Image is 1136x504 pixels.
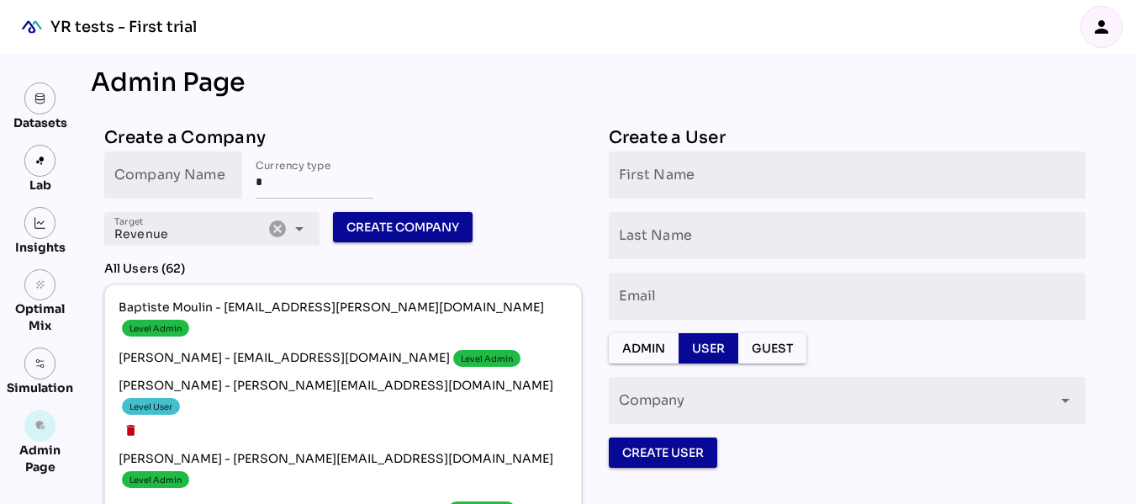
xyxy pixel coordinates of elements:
[609,125,1086,151] div: Create a User
[114,151,232,199] input: Company Name
[619,212,1076,259] input: Last Name
[461,353,513,365] div: Level Admin
[34,279,46,291] i: grain
[104,259,582,278] div: All Users (62)
[34,93,46,104] img: data.svg
[129,401,172,413] div: Level User
[752,338,793,358] span: Guest
[50,17,197,37] div: YR tests - First trial
[622,443,704,463] span: Create User
[104,125,582,151] div: Create a Company
[13,114,67,131] div: Datasets
[1055,390,1075,411] i: arrow_drop_down
[7,300,73,334] div: Optimal Mix
[738,333,806,363] button: Guest
[289,219,309,239] i: arrow_drop_down
[22,177,59,194] div: Lab
[34,217,46,229] img: graph.svg
[114,226,168,241] span: Revenue
[267,219,288,239] i: Clear
[679,333,738,363] button: User
[1091,17,1112,37] i: person
[34,155,46,167] img: lab.svg
[129,322,182,335] div: Level Admin
[7,442,73,475] div: Admin Page
[346,217,459,237] span: Create Company
[619,273,1076,320] input: Email
[692,338,725,358] span: User
[333,212,473,242] button: Create Company
[609,333,679,363] button: Admin
[34,420,46,432] i: admin_panel_settings
[119,299,568,340] span: Baptiste Moulin - [EMAIL_ADDRESS][PERSON_NAME][DOMAIN_NAME]
[7,379,73,396] div: Simulation
[119,347,568,370] span: [PERSON_NAME] - [EMAIL_ADDRESS][DOMAIN_NAME]
[256,151,373,199] input: Currency type
[129,474,182,486] div: Level Admin
[619,151,1076,199] input: First Name
[119,377,568,418] span: [PERSON_NAME] - [PERSON_NAME][EMAIL_ADDRESS][DOMAIN_NAME]
[609,438,717,468] button: Create User
[124,423,138,438] i: delete
[91,67,1099,98] div: Admin Page
[13,8,50,45] div: mediaROI
[15,239,66,256] div: Insights
[34,358,46,369] img: settings.svg
[622,338,665,358] span: Admin
[119,450,568,491] span: [PERSON_NAME] - [PERSON_NAME][EMAIL_ADDRESS][DOMAIN_NAME]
